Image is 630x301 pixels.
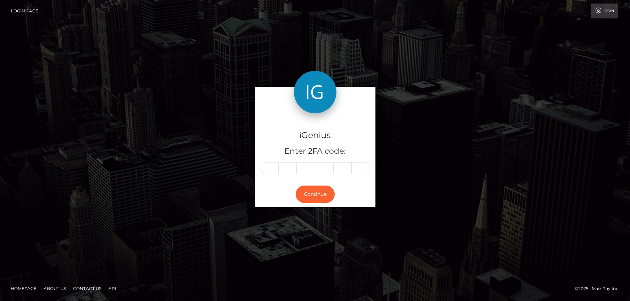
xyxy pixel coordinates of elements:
a: Homepage [8,283,39,294]
img: iGenius [294,71,336,113]
a: Contact Us [70,283,104,294]
a: Login [591,4,618,18]
h4: iGenius [260,129,370,142]
a: About Us [41,283,69,294]
button: Continue [296,186,335,203]
h5: Enter 2FA code: [260,146,370,157]
a: Login Page [11,4,38,18]
a: API [106,283,119,294]
div: © 2025 , MassPay Inc. [575,285,625,293]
